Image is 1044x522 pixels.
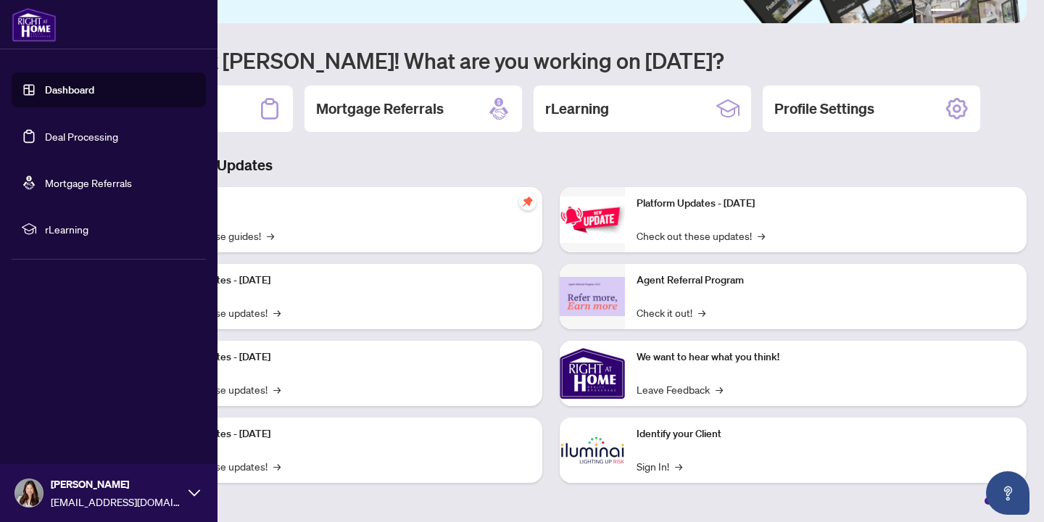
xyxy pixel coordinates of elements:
[1006,9,1012,14] button: 6
[51,494,181,510] span: [EMAIL_ADDRESS][DOMAIN_NAME]
[45,83,94,96] a: Dashboard
[637,304,705,320] a: Check it out!→
[519,193,536,210] span: pushpin
[545,99,609,119] h2: rLearning
[75,46,1027,74] h1: Welcome back [PERSON_NAME]! What are you working on [DATE]?
[152,426,531,442] p: Platform Updates - [DATE]
[971,9,977,14] button: 3
[637,228,765,244] a: Check out these updates!→
[983,9,989,14] button: 4
[716,381,723,397] span: →
[45,221,196,237] span: rLearning
[637,196,1015,212] p: Platform Updates - [DATE]
[267,228,274,244] span: →
[698,304,705,320] span: →
[637,458,682,474] a: Sign In!→
[560,418,625,483] img: Identify your Client
[995,9,1000,14] button: 5
[560,196,625,242] img: Platform Updates - June 23, 2025
[273,458,281,474] span: →
[152,273,531,289] p: Platform Updates - [DATE]
[273,381,281,397] span: →
[960,9,966,14] button: 2
[637,349,1015,365] p: We want to hear what you think!
[560,341,625,406] img: We want to hear what you think!
[931,9,954,14] button: 1
[637,273,1015,289] p: Agent Referral Program
[637,426,1015,442] p: Identify your Client
[637,381,723,397] a: Leave Feedback→
[758,228,765,244] span: →
[774,99,874,119] h2: Profile Settings
[986,471,1029,515] button: Open asap
[316,99,444,119] h2: Mortgage Referrals
[45,176,132,189] a: Mortgage Referrals
[152,349,531,365] p: Platform Updates - [DATE]
[45,130,118,143] a: Deal Processing
[12,7,57,42] img: logo
[675,458,682,474] span: →
[152,196,531,212] p: Self-Help
[560,277,625,317] img: Agent Referral Program
[15,479,43,507] img: Profile Icon
[51,476,181,492] span: [PERSON_NAME]
[273,304,281,320] span: →
[75,155,1027,175] h3: Brokerage & Industry Updates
